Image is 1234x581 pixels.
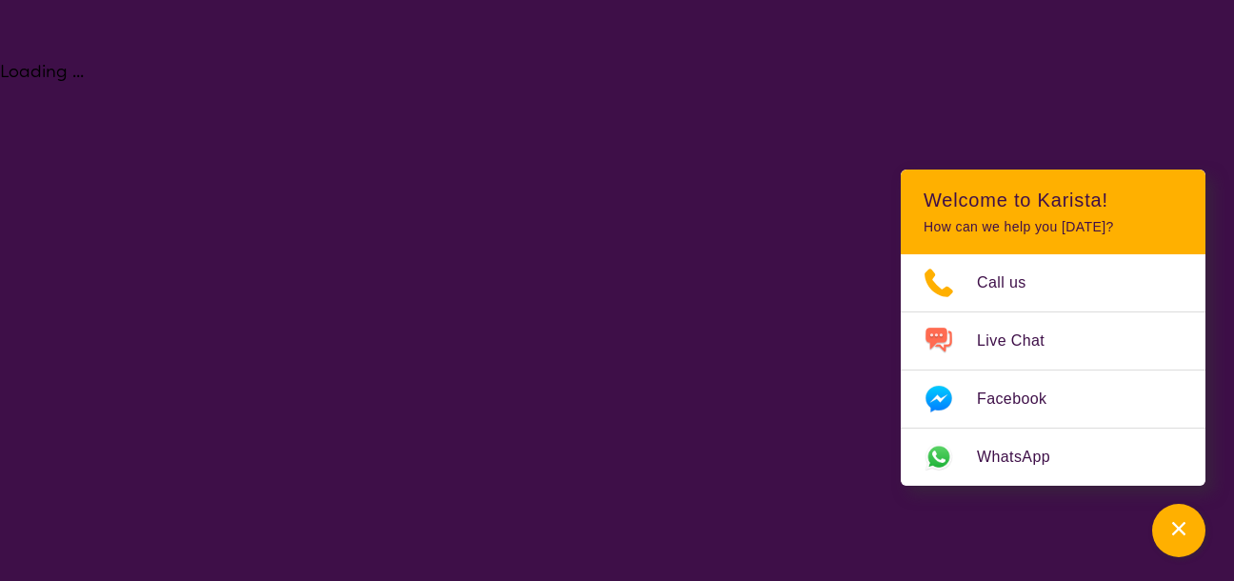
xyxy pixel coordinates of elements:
span: Facebook [977,385,1069,413]
span: WhatsApp [977,443,1073,471]
a: Web link opens in a new tab. [901,429,1205,486]
p: How can we help you [DATE]? [924,219,1183,235]
div: Channel Menu [901,170,1205,486]
span: Live Chat [977,327,1067,355]
ul: Choose channel [901,254,1205,486]
button: Channel Menu [1152,504,1205,557]
span: Call us [977,269,1049,297]
h2: Welcome to Karista! [924,189,1183,211]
